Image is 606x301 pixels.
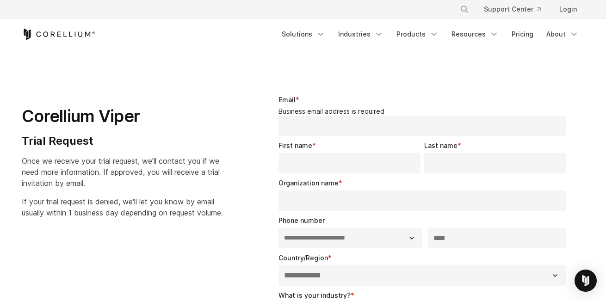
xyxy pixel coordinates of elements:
[22,29,95,40] a: Corellium Home
[333,26,389,43] a: Industries
[22,134,223,148] h4: Trial Request
[22,197,223,217] span: If your trial request is denied, we'll let you know by email usually within 1 business day depend...
[391,26,444,43] a: Products
[22,106,223,127] h1: Corellium Viper
[278,107,569,116] legend: Business email address is required
[278,179,339,187] span: Organization name
[22,156,220,188] span: Once we receive your trial request, we'll contact you if we need more information. If approved, y...
[424,141,458,149] span: Last name
[506,26,539,43] a: Pricing
[541,26,584,43] a: About
[476,1,548,18] a: Support Center
[278,216,325,224] span: Phone number
[446,26,504,43] a: Resources
[575,270,597,292] div: Open Intercom Messenger
[276,26,584,43] div: Navigation Menu
[276,26,331,43] a: Solutions
[552,1,584,18] a: Login
[278,141,312,149] span: First name
[278,96,296,104] span: Email
[278,254,328,262] span: Country/Region
[456,1,473,18] button: Search
[449,1,584,18] div: Navigation Menu
[278,291,351,299] span: What is your industry?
